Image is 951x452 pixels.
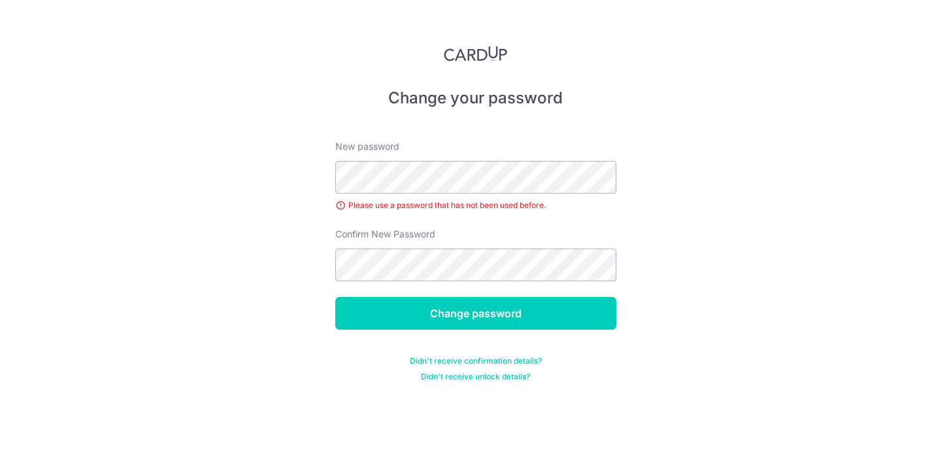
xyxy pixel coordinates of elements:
[444,46,508,61] img: CardUp Logo
[335,140,399,153] label: New password
[335,199,616,212] div: Please use a password that has not been used before.
[421,372,530,382] a: Didn't receive unlock details?
[335,297,616,330] input: Change password
[335,88,616,109] h5: Change your password
[335,228,435,241] label: Confirm New Password
[410,356,542,366] a: Didn't receive confirmation details?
